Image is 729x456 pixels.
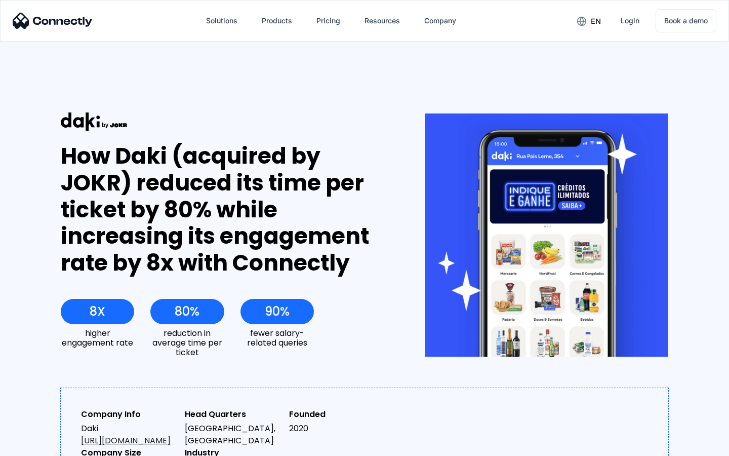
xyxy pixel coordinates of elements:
a: Login [613,9,647,33]
div: Resources [364,14,400,28]
div: Head Quarters [185,408,280,421]
div: higher engagement rate [61,328,134,348]
div: [GEOGRAPHIC_DATA], [GEOGRAPHIC_DATA] [185,423,280,447]
img: Connectly Logo [13,13,93,29]
aside: Language selected: English [10,438,61,452]
div: Company Info [81,408,177,421]
div: Founded [289,408,385,421]
div: reduction in average time per ticket [150,328,224,358]
div: fewer salary-related queries [240,328,314,348]
a: Pricing [308,9,348,33]
a: Book a demo [656,9,716,32]
div: 8X [90,305,105,319]
div: 2020 [289,423,385,435]
ul: Language list [20,438,61,452]
div: How Daki (acquired by JOKR) reduced its time per ticket by 80% while increasing its engagement ra... [61,143,388,277]
div: 90% [265,305,290,319]
div: Company [424,14,456,28]
div: Pricing [316,14,340,28]
div: 80% [175,305,199,319]
a: [URL][DOMAIN_NAME] [81,435,171,446]
div: Solutions [206,14,237,28]
div: en [591,14,601,28]
div: Products [262,14,292,28]
div: Login [621,14,639,28]
div: Daki [81,423,177,447]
